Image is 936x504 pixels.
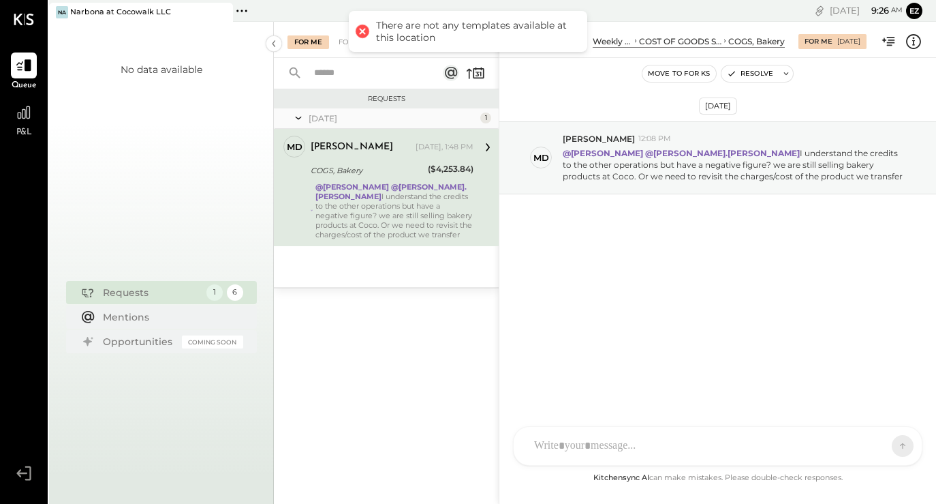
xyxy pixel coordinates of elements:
div: Md [287,140,302,153]
div: [DATE] [699,98,737,115]
div: Requests [103,286,200,299]
div: COGS, Bakery [728,35,785,47]
div: Weekly P&L [593,35,632,47]
div: copy link [813,3,826,18]
div: 6 [227,284,243,301]
div: COST OF GOODS SOLD (COGS) [639,35,721,47]
div: No data available [121,63,202,76]
div: Requests [281,94,492,104]
strong: @[PERSON_NAME].[PERSON_NAME] [315,182,467,201]
div: Mentions [103,310,236,324]
strong: @[PERSON_NAME].[PERSON_NAME] [645,148,800,158]
span: am [891,5,903,15]
span: Queue [12,80,37,92]
div: [DATE] [830,4,903,17]
button: Move to for ks [642,65,716,82]
span: 9 : 26 [862,4,889,17]
strong: @[PERSON_NAME] [315,182,389,192]
div: Coming Soon [182,336,243,349]
button: Resolve [721,65,779,82]
div: [PERSON_NAME] [311,140,393,154]
div: Narbona at Cocowalk LLC [70,7,171,18]
div: 1 [206,284,223,301]
div: I understand the credits to the other operations but have a negative figure? we are still selling... [315,182,473,239]
div: COGS, Bakery [311,164,424,177]
div: For Me [287,35,329,49]
div: ($4,253.84) [428,162,473,176]
p: I understand the credits to the other operations but have a negative figure? we are still selling... [563,147,907,182]
div: Md [533,151,549,164]
a: P&L [1,100,47,139]
div: [DATE] [309,113,477,124]
button: Ez [906,3,922,19]
a: Queue [1,53,47,92]
div: [DATE], 1:48 PM [416,142,473,153]
div: Opportunities [103,335,175,349]
span: P&L [16,127,32,139]
strong: @[PERSON_NAME] [563,148,643,158]
div: [DATE] [837,37,860,46]
div: For Me [805,37,832,46]
div: There are not any templates available at this location [376,19,574,44]
div: 1 [480,113,491,123]
div: Na [56,6,68,18]
div: For KS [332,35,371,49]
span: 12:08 PM [638,134,671,145]
span: [PERSON_NAME] [563,133,635,145]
